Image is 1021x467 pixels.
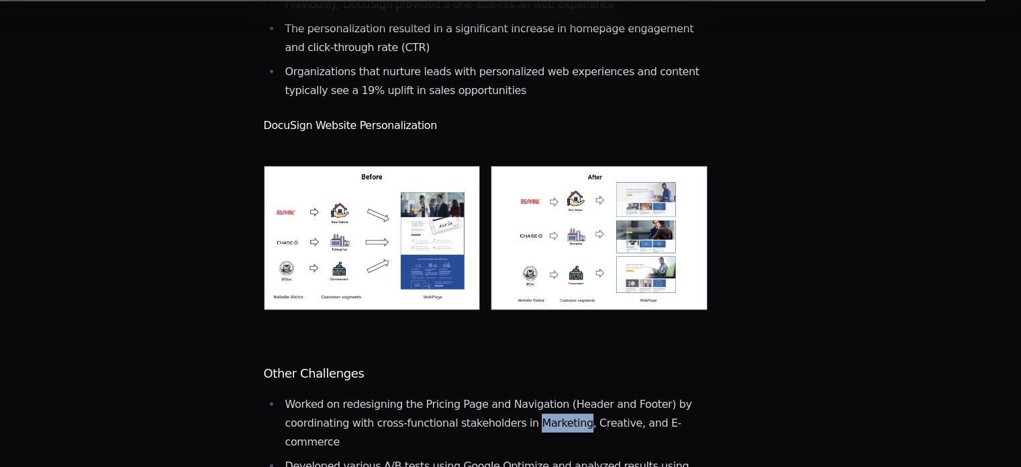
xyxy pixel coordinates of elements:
img: DocusignWebpageBeforePersonlization [264,166,481,310]
li: Organizations that nurture leads with personalized web experiences and content typically see a 19... [281,62,708,100]
li: Worked on redesigning the Pricing Page and Navigation (Header and Footer) by coordinating with cr... [281,395,708,452]
li: The personalization resulted in a significant increase in homepage engagement and click-through r... [281,19,708,57]
h3: DocuSign Website Personalization [264,118,708,134]
img: DocusignWebpageAfterPersonlization [491,166,708,310]
h2: Other Challenges [264,364,708,383]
